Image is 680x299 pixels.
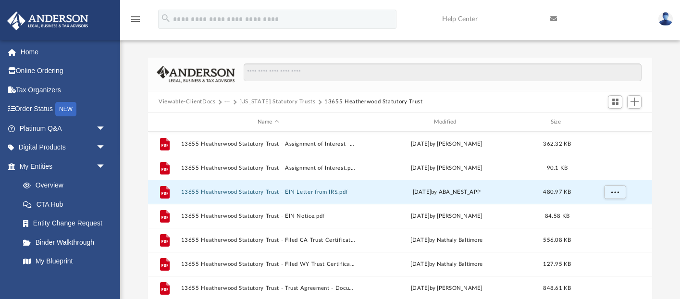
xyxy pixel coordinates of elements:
a: Entity Change Request [13,214,120,233]
a: Online Ordering [7,62,120,81]
i: search [161,13,171,24]
i: menu [130,13,141,25]
img: Anderson Advisors Platinum Portal [4,12,91,30]
div: [DATE] by Nathaly Baltimore [359,236,534,245]
span: 480.97 KB [544,189,571,195]
button: 13655 Heatherwood Statutory Trust - Filed CA Trust Certificate.pdf [181,237,356,243]
button: Viewable-ClientDocs [159,98,215,106]
span: 90.1 KB [547,165,568,171]
a: menu [130,18,141,25]
span: 848.61 KB [544,286,571,291]
div: id [581,118,648,126]
a: My Blueprint [13,252,115,271]
button: 13655 Heatherwood Statutory Trust - EIN Letter from IRS.pdf [181,189,356,195]
button: 13655 Heatherwood Statutory Trust - Assignment of Interest - DocuSigned.pdf [181,141,356,147]
a: Binder Walkthrough [13,233,120,252]
button: Add [627,95,642,109]
a: My Entitiesarrow_drop_down [7,157,120,176]
a: Tax Organizers [7,80,120,100]
img: User Pic [658,12,673,26]
button: 13655 Heatherwood Statutory Trust - Filed WY Trust Certificate.pdf [181,261,356,267]
button: More options [604,185,626,199]
span: 362.32 KB [544,141,571,147]
a: CTA Hub [13,195,120,214]
span: arrow_drop_down [96,138,115,158]
span: arrow_drop_down [96,119,115,138]
a: Home [7,42,120,62]
div: [DATE] by [PERSON_NAME] [359,164,534,173]
div: [DATE] by [PERSON_NAME] [359,212,534,221]
a: Platinum Q&Aarrow_drop_down [7,119,120,138]
button: Switch to Grid View [608,95,622,109]
button: [US_STATE] Statutory Trusts [239,98,316,106]
span: 84.58 KB [545,213,569,219]
div: Name [181,118,355,126]
div: [DATE] by [PERSON_NAME] [359,284,534,293]
div: Modified [359,118,534,126]
div: NEW [55,102,76,116]
a: Order StatusNEW [7,100,120,119]
button: 13655 Heatherwood Statutory Trust [324,98,422,106]
span: arrow_drop_down [96,157,115,176]
input: Search files and folders [244,63,642,82]
a: Digital Productsarrow_drop_down [7,138,120,157]
button: 13655 Heatherwood Statutory Trust - Assignment of Interest.pdf [181,165,356,171]
button: 13655 Heatherwood Statutory Trust - EIN Notice.pdf [181,213,356,219]
span: 127.95 KB [544,262,571,267]
div: [DATE] by Nathaly Baltimore [359,260,534,269]
div: [DATE] by [PERSON_NAME] [359,140,534,149]
span: 556.08 KB [544,237,571,243]
button: ··· [224,98,231,106]
div: [DATE] by ABA_NEST_APP [359,188,534,197]
div: id [152,118,176,126]
a: Overview [13,176,120,195]
div: Size [538,118,577,126]
button: 13655 Heatherwood Statutory Trust - Trust Agreement - DocuSigned.pdf [181,285,356,291]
